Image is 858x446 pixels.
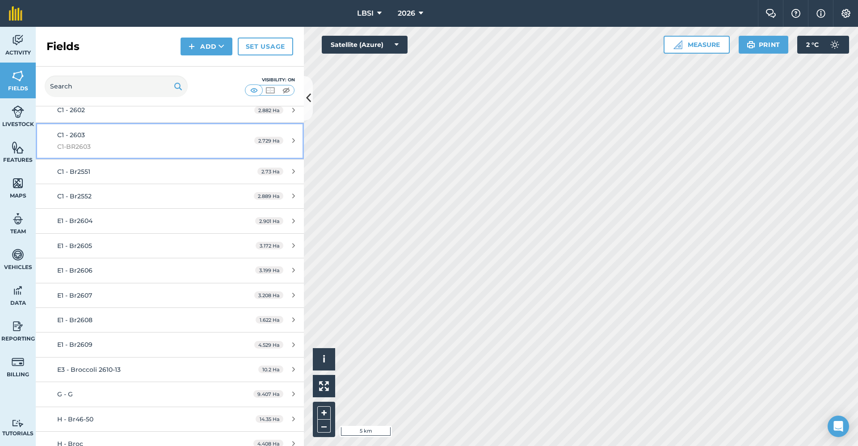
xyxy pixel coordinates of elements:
[12,69,24,83] img: svg+xml;base64,PHN2ZyB4bWxucz0iaHR0cDovL3d3dy53My5vcmcvMjAwMC9zdmciIHdpZHRoPSI1NiIgaGVpZ2h0PSI2MC...
[791,9,801,18] img: A question mark icon
[248,86,260,95] img: svg+xml;base64,PHN2ZyB4bWxucz0iaHR0cDovL3d3dy53My5vcmcvMjAwMC9zdmciIHdpZHRoPSI1MCIgaGVpZ2h0PSI0MC...
[12,355,24,369] img: svg+xml;base64,PD94bWwgdmVyc2lvbj0iMS4wIiBlbmNvZGluZz0idXRmLTgiPz4KPCEtLSBHZW5lcmF0b3I6IEFkb2JlIE...
[46,39,80,54] h2: Fields
[57,390,73,398] span: G - G
[12,212,24,226] img: svg+xml;base64,PD94bWwgdmVyc2lvbj0iMS4wIiBlbmNvZGluZz0idXRmLTgiPz4KPCEtLSBHZW5lcmF0b3I6IEFkb2JlIE...
[9,6,22,21] img: fieldmargin Logo
[36,184,304,208] a: C1 - Br25522.889 Ha
[174,81,182,92] img: svg+xml;base64,PHN2ZyB4bWxucz0iaHR0cDovL3d3dy53My5vcmcvMjAwMC9zdmciIHdpZHRoPSIxOSIgaGVpZ2h0PSIyNC...
[57,217,93,225] span: E1 - Br2604
[254,137,283,144] span: 2.729 Ha
[816,8,825,19] img: svg+xml;base64,PHN2ZyB4bWxucz0iaHR0cDovL3d3dy53My5vcmcvMjAwMC9zdmciIHdpZHRoPSIxNyIgaGVpZ2h0PSIxNy...
[181,38,232,55] button: Add
[36,258,304,282] a: E1 - Br26063.199 Ha
[257,168,283,175] span: 2.73 Ha
[254,291,283,299] span: 3.208 Ha
[36,283,304,307] a: E1 - Br26073.208 Ha
[57,341,93,349] span: E1 - Br2609
[57,316,93,324] span: E1 - Br2608
[57,291,92,299] span: E1 - Br2607
[256,242,283,249] span: 3.172 Ha
[664,36,730,54] button: Measure
[322,36,408,54] button: Satellite (Azure)
[12,248,24,261] img: svg+xml;base64,PD94bWwgdmVyc2lvbj0iMS4wIiBlbmNvZGluZz0idXRmLTgiPz4KPCEtLSBHZW5lcmF0b3I6IEFkb2JlIE...
[12,177,24,190] img: svg+xml;base64,PHN2ZyB4bWxucz0iaHR0cDovL3d3dy53My5vcmcvMjAwMC9zdmciIHdpZHRoPSI1NiIgaGVpZ2h0PSI2MC...
[12,419,24,428] img: svg+xml;base64,PD94bWwgdmVyc2lvbj0iMS4wIiBlbmNvZGluZz0idXRmLTgiPz4KPCEtLSBHZW5lcmF0b3I6IEFkb2JlIE...
[255,217,283,225] span: 2.901 Ha
[255,266,283,274] span: 3.199 Ha
[254,192,283,200] span: 2.889 Ha
[313,348,335,370] button: i
[323,353,325,365] span: i
[765,9,776,18] img: Two speech bubbles overlapping with the left bubble in the forefront
[57,131,85,139] span: C1 - 2603
[36,209,304,233] a: E1 - Br26042.901 Ha
[398,8,415,19] span: 2026
[254,106,283,114] span: 2.882 Ha
[36,308,304,332] a: E1 - Br26081.622 Ha
[36,160,304,184] a: C1 - Br25512.73 Ha
[57,192,92,200] span: C1 - Br2552
[317,406,331,420] button: +
[747,39,755,50] img: svg+xml;base64,PHN2ZyB4bWxucz0iaHR0cDovL3d3dy53My5vcmcvMjAwMC9zdmciIHdpZHRoPSIxOSIgaGVpZ2h0PSIyNC...
[256,415,283,423] span: 14.35 Ha
[256,316,283,324] span: 1.622 Ha
[57,142,225,151] span: C1-BR2603
[806,36,819,54] span: 2 ° C
[36,123,304,159] a: C1 - 2603C1-BR26032.729 Ha
[245,76,295,84] div: Visibility: On
[739,36,789,54] button: Print
[57,415,93,423] span: H - Br46-50
[189,41,195,52] img: svg+xml;base64,PHN2ZyB4bWxucz0iaHR0cDovL3d3dy53My5vcmcvMjAwMC9zdmciIHdpZHRoPSIxNCIgaGVpZ2h0PSIyNC...
[36,98,304,122] a: C1 - 26022.882 Ha
[258,366,283,373] span: 10.2 Ha
[57,366,121,374] span: E3 - Broccoli 2610-13
[12,141,24,154] img: svg+xml;base64,PHN2ZyB4bWxucz0iaHR0cDovL3d3dy53My5vcmcvMjAwMC9zdmciIHdpZHRoPSI1NiIgaGVpZ2h0PSI2MC...
[673,40,682,49] img: Ruler icon
[253,390,283,398] span: 9.407 Ha
[57,106,85,114] span: C1 - 2602
[36,358,304,382] a: E3 - Broccoli 2610-1310.2 Ha
[36,332,304,357] a: E1 - Br26094.529 Ha
[841,9,851,18] img: A cog icon
[319,381,329,391] img: Four arrows, one pointing top left, one top right, one bottom right and the last bottom left
[317,420,331,433] button: –
[36,382,304,406] a: G - G9.407 Ha
[265,86,276,95] img: svg+xml;base64,PHN2ZyB4bWxucz0iaHR0cDovL3d3dy53My5vcmcvMjAwMC9zdmciIHdpZHRoPSI1MCIgaGVpZ2h0PSI0MC...
[826,36,844,54] img: svg+xml;base64,PD94bWwgdmVyc2lvbj0iMS4wIiBlbmNvZGluZz0idXRmLTgiPz4KPCEtLSBHZW5lcmF0b3I6IEFkb2JlIE...
[36,407,304,431] a: H - Br46-5014.35 Ha
[57,266,93,274] span: E1 - Br2606
[281,86,292,95] img: svg+xml;base64,PHN2ZyB4bWxucz0iaHR0cDovL3d3dy53My5vcmcvMjAwMC9zdmciIHdpZHRoPSI1MCIgaGVpZ2h0PSI0MC...
[797,36,849,54] button: 2 °C
[12,105,24,118] img: svg+xml;base64,PD94bWwgdmVyc2lvbj0iMS4wIiBlbmNvZGluZz0idXRmLTgiPz4KPCEtLSBHZW5lcmF0b3I6IEFkb2JlIE...
[45,76,188,97] input: Search
[357,8,374,19] span: LBSI
[12,284,24,297] img: svg+xml;base64,PD94bWwgdmVyc2lvbj0iMS4wIiBlbmNvZGluZz0idXRmLTgiPz4KPCEtLSBHZW5lcmF0b3I6IEFkb2JlIE...
[57,242,92,250] span: E1 - Br2605
[12,34,24,47] img: svg+xml;base64,PD94bWwgdmVyc2lvbj0iMS4wIiBlbmNvZGluZz0idXRmLTgiPz4KPCEtLSBHZW5lcmF0b3I6IEFkb2JlIE...
[36,234,304,258] a: E1 - Br26053.172 Ha
[254,341,283,349] span: 4.529 Ha
[12,320,24,333] img: svg+xml;base64,PD94bWwgdmVyc2lvbj0iMS4wIiBlbmNvZGluZz0idXRmLTgiPz4KPCEtLSBHZW5lcmF0b3I6IEFkb2JlIE...
[238,38,293,55] a: Set usage
[828,416,849,437] div: Open Intercom Messenger
[57,168,90,176] span: C1 - Br2551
